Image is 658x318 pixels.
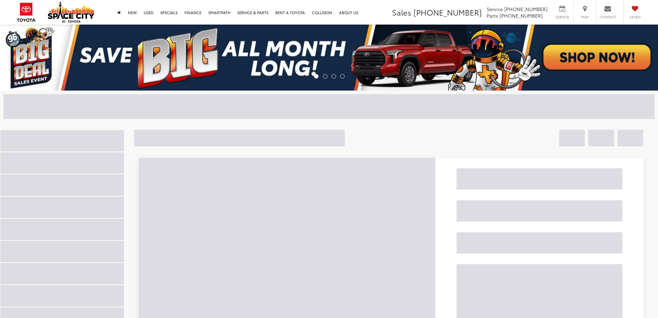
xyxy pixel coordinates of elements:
[504,6,547,12] span: [PHONE_NUMBER]
[487,12,498,19] span: Parts
[392,7,411,18] span: Sales
[577,15,592,19] span: Map
[554,15,570,19] span: Service
[600,15,616,19] span: Contact
[413,7,482,18] span: [PHONE_NUMBER]
[48,1,94,23] img: Space City Toyota
[499,12,543,19] span: [PHONE_NUMBER]
[487,6,503,12] span: Service
[627,15,642,19] span: Saved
